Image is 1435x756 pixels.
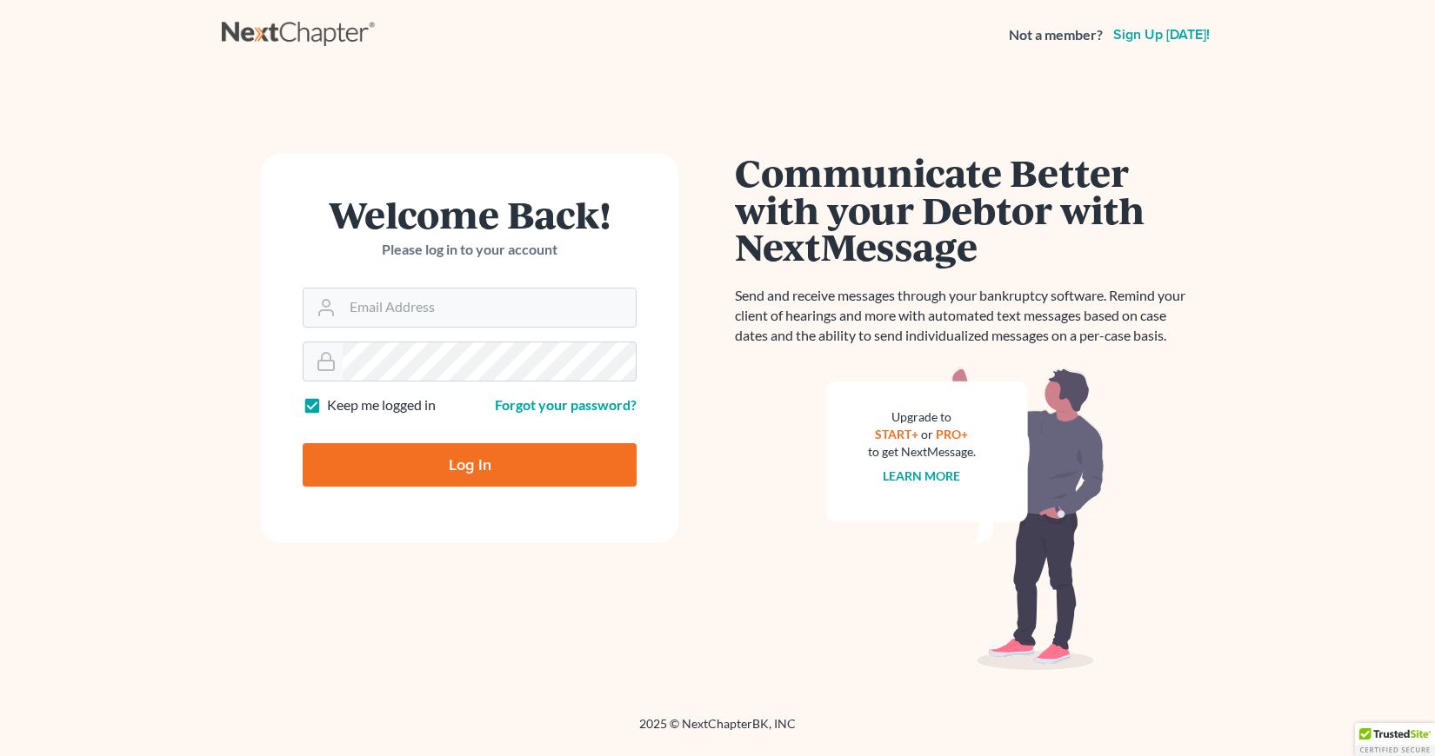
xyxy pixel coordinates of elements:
[303,196,637,233] h1: Welcome Back!
[868,408,976,426] div: Upgrade to
[876,427,919,441] a: START+
[303,443,637,487] input: Log In
[495,396,637,413] a: Forgot your password?
[303,240,637,260] p: Please log in to your account
[1009,25,1103,45] strong: Not a member?
[826,367,1105,671] img: nextmessage_bg-59042aed3d76b12b5cd301f8e5b87938c9018125f34e5fa2b7a6b67550977c72.svg
[222,715,1213,746] div: 2025 © NextChapterBK, INC
[868,443,976,461] div: to get NextMessage.
[1355,723,1435,756] div: TrustedSite Certified
[343,288,636,327] input: Email Address
[735,286,1196,346] p: Send and receive messages through your bankruptcy software. Remind your client of hearings and mo...
[922,427,934,441] span: or
[327,395,436,415] label: Keep me logged in
[1110,28,1213,42] a: Sign up [DATE]!
[735,154,1196,265] h1: Communicate Better with your Debtor with NextMessage
[884,468,961,483] a: Learn more
[937,427,969,441] a: PRO+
